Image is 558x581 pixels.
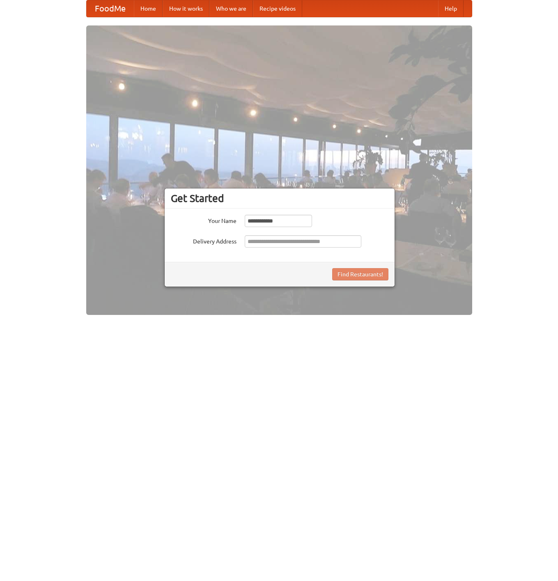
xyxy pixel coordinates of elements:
[171,192,388,204] h3: Get Started
[332,268,388,280] button: Find Restaurants!
[171,215,237,225] label: Your Name
[253,0,302,17] a: Recipe videos
[171,235,237,246] label: Delivery Address
[209,0,253,17] a: Who we are
[134,0,163,17] a: Home
[438,0,464,17] a: Help
[163,0,209,17] a: How it works
[87,0,134,17] a: FoodMe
